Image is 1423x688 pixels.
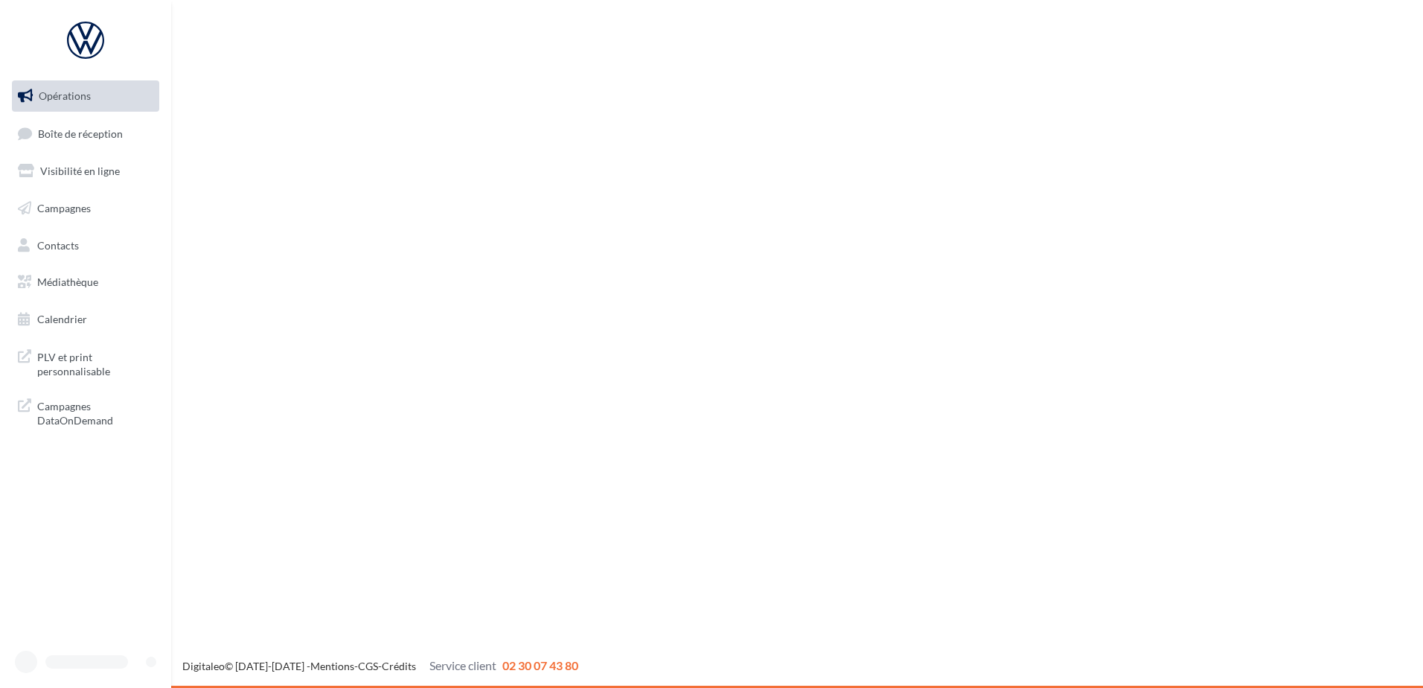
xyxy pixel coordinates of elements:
span: Boîte de réception [38,127,123,139]
a: Calendrier [9,304,162,335]
a: Campagnes [9,193,162,224]
a: Digitaleo [182,660,225,672]
a: Campagnes DataOnDemand [9,390,162,434]
a: Contacts [9,230,162,261]
a: Boîte de réception [9,118,162,150]
span: PLV et print personnalisable [37,347,153,379]
span: 02 30 07 43 80 [502,658,578,672]
a: Mentions [310,660,354,672]
span: Service client [429,658,496,672]
span: Opérations [39,89,91,102]
a: CGS [358,660,378,672]
span: Médiathèque [37,275,98,288]
a: Crédits [382,660,416,672]
a: Visibilité en ligne [9,156,162,187]
a: Opérations [9,80,162,112]
span: Visibilité en ligne [40,165,120,177]
span: Calendrier [37,313,87,325]
span: © [DATE]-[DATE] - - - [182,660,578,672]
a: Médiathèque [9,267,162,298]
a: PLV et print personnalisable [9,341,162,385]
span: Campagnes DataOnDemand [37,396,153,428]
span: Contacts [37,238,79,251]
span: Campagnes [37,202,91,214]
